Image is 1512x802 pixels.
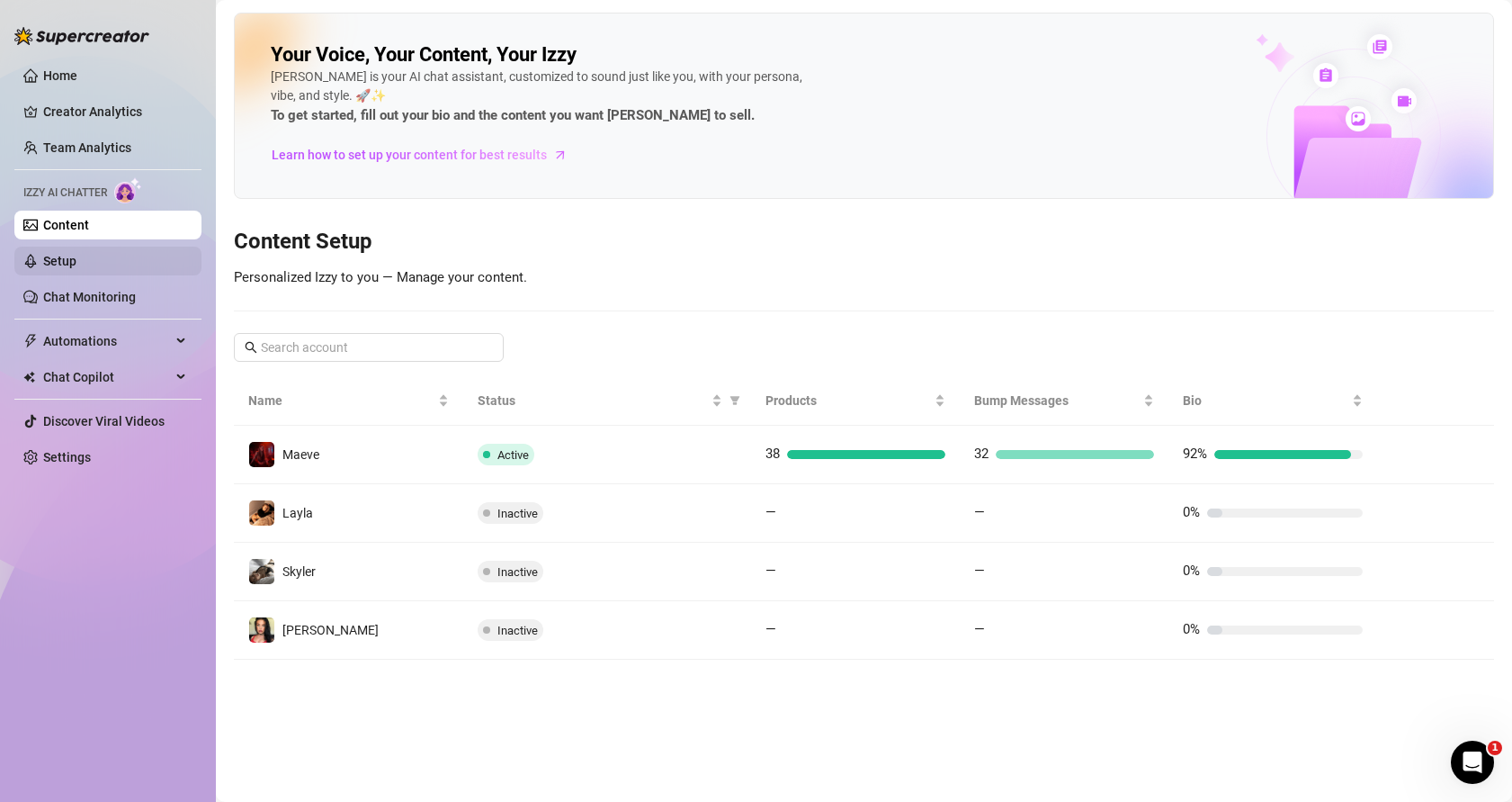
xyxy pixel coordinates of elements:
[249,559,274,584] img: Skyler
[23,334,38,348] span: thunderbolt
[974,391,1140,410] span: Bump Messages
[1183,446,1207,462] span: 92%
[249,617,274,643] img: Zoe
[974,446,989,462] span: 32
[1168,376,1377,426] th: Bio
[14,27,149,45] img: logo-BBDzfeDw.svg
[478,391,708,410] span: Status
[282,564,316,579] span: Skyler
[43,97,187,126] a: Creator Analytics
[282,506,313,520] span: Layla
[1183,391,1348,410] span: Bio
[497,565,538,579] span: Inactive
[1451,741,1494,784] iframe: Intercom live chat
[1183,563,1200,579] span: 0%
[1488,741,1502,755] span: 1
[271,42,577,68] h2: Your Voice, Your Content, Your Izzy
[974,563,985,579] span: —
[234,376,463,426] th: Name
[765,504,776,520] span: —
[245,341,257,354] span: search
[43,363,171,392] span: Chat Copilot
[765,391,931,410] span: Products
[272,145,547,165] span: Learn how to set up your content for best results
[234,269,527,285] span: Personalized Izzy to you — Manage your content.
[282,623,379,637] span: [PERSON_NAME]
[261,338,479,357] input: Search account
[43,290,136,304] a: Chat Monitoring
[43,450,91,464] a: Settings
[282,447,319,462] span: Maeve
[248,391,434,410] span: Name
[271,107,755,123] strong: To get started, fill out your bio and the content you want [PERSON_NAME] to sell.
[1183,504,1200,520] span: 0%
[43,218,89,232] a: Content
[1183,621,1200,637] span: 0%
[974,621,985,637] span: —
[751,376,960,426] th: Products
[249,442,274,467] img: Maeve
[23,371,35,383] img: Chat Copilot
[765,621,776,637] span: —
[43,327,171,356] span: Automations
[271,68,810,127] div: [PERSON_NAME] is your AI chat assistant, customized to sound just like you, with your persona, vi...
[497,448,529,462] span: Active
[497,624,538,637] span: Inactive
[234,228,1494,257] h3: Content Setup
[497,507,538,520] span: Inactive
[551,146,569,164] span: arrow-right
[726,387,744,414] span: filter
[114,177,142,203] img: AI Chatter
[43,68,77,83] a: Home
[974,504,985,520] span: —
[249,500,274,526] img: Layla
[271,140,581,169] a: Learn how to set up your content for best results
[23,185,107,202] span: Izzy AI Chatter
[43,140,131,155] a: Team Analytics
[960,376,1168,426] th: Bump Messages
[1214,14,1493,198] img: ai-chatter-content-library-cLFOSyPT.png
[765,446,780,462] span: 38
[43,254,76,268] a: Setup
[463,376,751,426] th: Status
[729,395,740,406] span: filter
[765,563,776,579] span: —
[43,414,165,428] a: Discover Viral Videos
